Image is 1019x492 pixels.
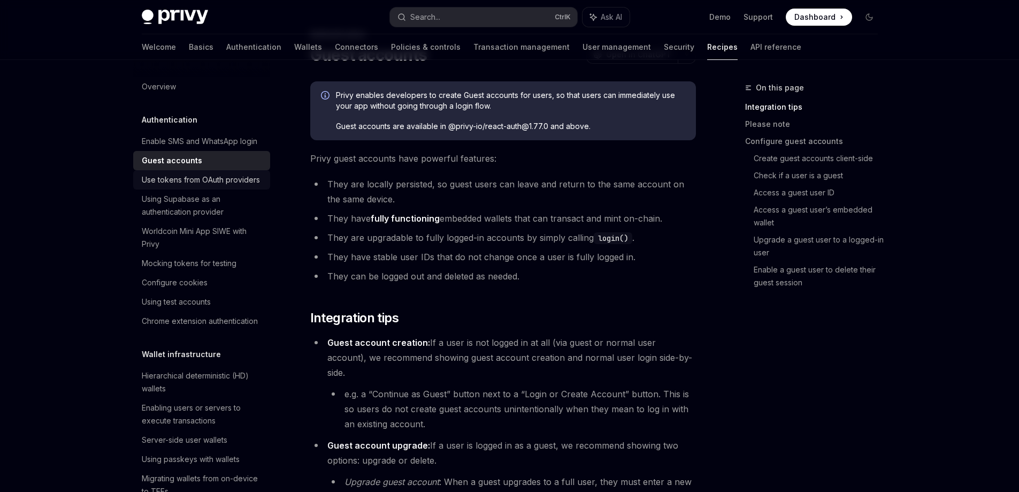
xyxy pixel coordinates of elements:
a: Transaction management [473,34,570,60]
strong: fully functioning [371,213,440,224]
li: They can be logged out and deleted as needed. [310,269,696,284]
a: Please note [745,116,886,133]
a: Guest accounts [133,151,270,170]
span: Integration tips [310,309,399,327]
a: Using test accounts [133,292,270,312]
div: Chrome extension authentication [142,315,258,328]
img: dark logo [142,10,208,25]
a: API reference [750,34,801,60]
a: Server-side user wallets [133,430,270,450]
div: Use tokens from OAuth providers [142,173,260,186]
div: Using test accounts [142,296,211,308]
div: Server-side user wallets [142,434,227,446]
div: Overview [142,80,176,93]
a: Using Supabase as an authentication provider [133,190,270,222]
span: Guest accounts are available in @privy-io/react-auth@1.77.0 and above. [336,121,685,132]
a: Wallets [294,34,322,60]
button: Search...CtrlK [390,7,577,27]
svg: Info [321,91,332,102]
a: Upgrade a guest user to a logged-in user [754,231,886,261]
a: Chrome extension authentication [133,312,270,331]
a: Dashboard [786,9,852,26]
div: Guest accounts [142,154,202,167]
span: On this page [756,81,804,94]
div: Worldcoin Mini App SIWE with Privy [142,225,264,251]
a: Integration tips [745,99,886,116]
a: Access a guest user’s embedded wallet [754,201,886,231]
li: They are upgradable to fully logged-in accounts by simply calling . [310,230,696,245]
div: Hierarchical deterministic (HD) wallets [142,369,264,395]
span: Privy guest accounts have powerful features: [310,151,696,166]
a: Demo [709,12,731,22]
a: Worldcoin Mini App SIWE with Privy [133,222,270,254]
div: Using Supabase as an authentication provider [142,193,264,218]
a: Basics [189,34,213,60]
li: They have stable user IDs that do not change once a user is fully logged in. [310,249,696,264]
a: Configure guest accounts [745,133,886,150]
a: Recipes [707,34,738,60]
div: Mocking tokens for testing [142,257,236,270]
h5: Authentication [142,113,197,126]
a: Using passkeys with wallets [133,450,270,469]
strong: Guest account upgrade: [327,440,430,451]
span: Dashboard [794,12,836,22]
span: Privy enables developers to create Guest accounts for users, so that users can immediately use yo... [336,90,685,111]
div: Configure cookies [142,276,208,289]
code: login() [594,232,632,244]
li: e.g. a “Continue as Guest” button next to a “Login or Create Account” button. This is so users do... [327,387,696,432]
button: Ask AI [583,7,630,27]
a: Security [664,34,694,60]
a: Authentication [226,34,281,60]
a: Access a guest user ID [754,184,886,201]
li: They have embedded wallets that can transact and mint on-chain. [310,211,696,226]
a: Create guest accounts client-side [754,150,886,167]
li: They are locally persisted, so guest users can leave and return to the same account on the same d... [310,177,696,207]
div: Enabling users or servers to execute transactions [142,402,264,427]
a: Connectors [335,34,378,60]
a: Configure cookies [133,273,270,292]
div: Using passkeys with wallets [142,453,240,466]
div: Search... [410,11,440,24]
a: Policies & controls [391,34,461,60]
span: Ask AI [601,12,622,22]
a: Enabling users or servers to execute transactions [133,398,270,430]
a: Mocking tokens for testing [133,254,270,273]
a: Welcome [142,34,176,60]
span: Ctrl K [555,13,571,21]
strong: Guest account creation: [327,337,430,348]
h5: Wallet infrastructure [142,348,221,361]
a: Support [744,12,773,22]
li: If a user is not logged in at all (via guest or normal user account), we recommend showing guest ... [310,335,696,432]
a: Enable a guest user to delete their guest session [754,261,886,291]
a: Overview [133,77,270,96]
a: User management [583,34,651,60]
a: Hierarchical deterministic (HD) wallets [133,366,270,398]
button: Toggle dark mode [861,9,878,26]
a: Enable SMS and WhatsApp login [133,132,270,151]
a: Use tokens from OAuth providers [133,170,270,190]
a: Check if a user is a guest [754,167,886,184]
em: Upgrade guest account [344,476,439,487]
div: Enable SMS and WhatsApp login [142,135,257,148]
